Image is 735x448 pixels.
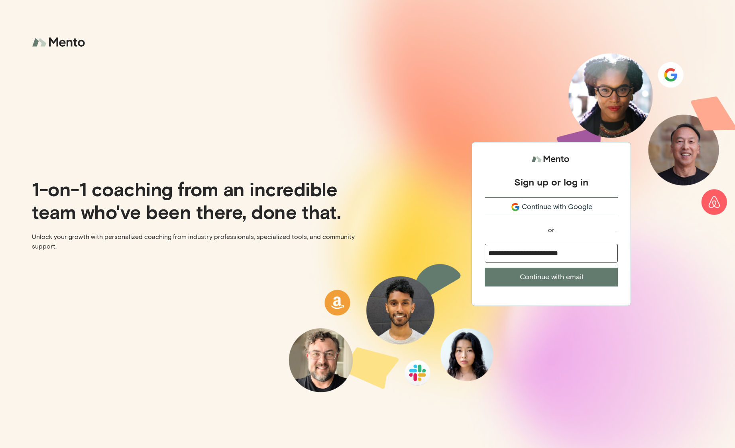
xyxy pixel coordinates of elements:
p: Unlock your growth with personalized coaching from industry professionals, specialized tools, and... [32,232,361,251]
button: Continue with email [485,268,618,286]
img: logo [32,32,88,53]
div: Sign up or log in [514,176,588,188]
p: 1-on-1 coaching from an incredible team who've been there, done that. [32,178,361,222]
img: logo.svg [531,152,571,167]
span: Continue with Google [522,201,592,212]
div: or [548,226,554,234]
button: Continue with Google [485,197,618,216]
